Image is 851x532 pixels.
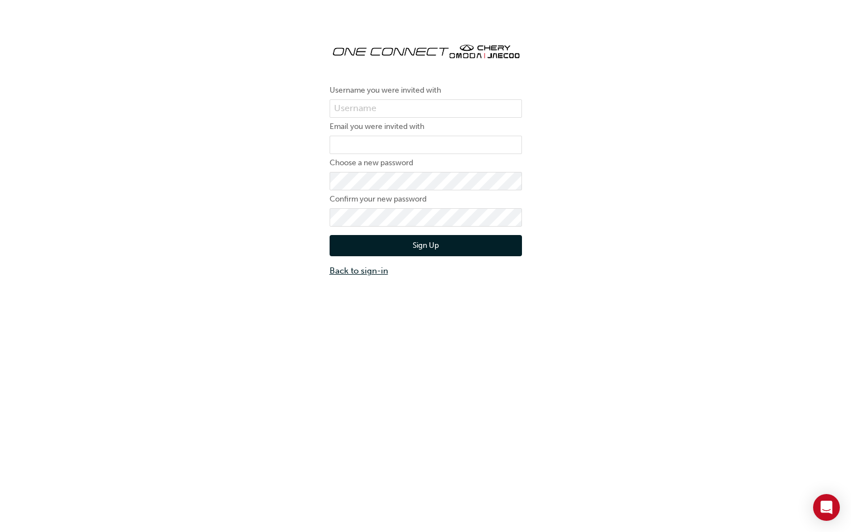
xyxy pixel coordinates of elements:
button: Sign Up [330,235,522,256]
a: Back to sign-in [330,265,522,277]
div: Open Intercom Messenger [813,494,840,521]
label: Username you were invited with [330,84,522,97]
img: oneconnect [330,33,522,67]
label: Choose a new password [330,156,522,170]
input: Username [330,99,522,118]
label: Confirm your new password [330,193,522,206]
label: Email you were invited with [330,120,522,133]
